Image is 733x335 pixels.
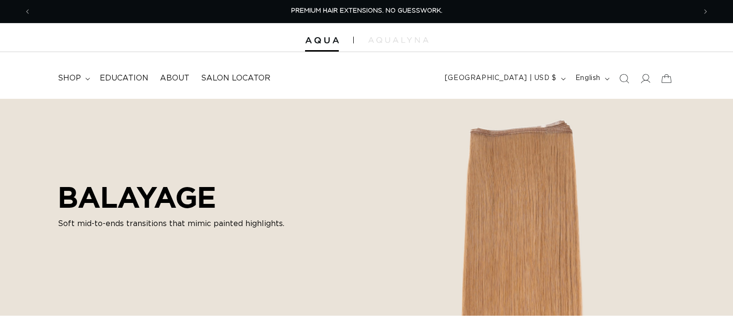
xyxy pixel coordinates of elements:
[17,2,38,21] button: Previous announcement
[368,37,428,43] img: aqualyna.com
[695,2,716,21] button: Next announcement
[305,37,339,44] img: Aqua Hair Extensions
[613,68,635,89] summary: Search
[58,180,284,214] h2: BALAYAGE
[201,73,270,83] span: Salon Locator
[58,218,284,229] p: Soft mid-to-ends transitions that mimic painted highlights.
[100,73,148,83] span: Education
[94,67,154,89] a: Education
[575,73,600,83] span: English
[154,67,195,89] a: About
[570,69,613,88] button: English
[52,67,94,89] summary: shop
[195,67,276,89] a: Salon Locator
[58,73,81,83] span: shop
[445,73,557,83] span: [GEOGRAPHIC_DATA] | USD $
[160,73,189,83] span: About
[291,8,442,14] span: PREMIUM HAIR EXTENSIONS. NO GUESSWORK.
[439,69,570,88] button: [GEOGRAPHIC_DATA] | USD $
